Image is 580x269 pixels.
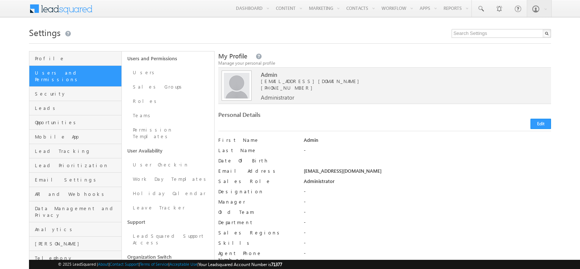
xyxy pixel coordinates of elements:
[218,219,295,226] label: Department
[122,250,214,264] a: Organization Switch
[304,229,551,240] div: -
[261,85,316,91] span: [PHONE_NUMBER]
[218,198,295,205] label: Manager
[29,144,121,158] a: Lead Tracking
[452,29,551,38] input: Search Settings
[140,262,168,266] a: Terms of Service
[35,90,120,97] span: Security
[122,172,214,186] a: Work Day Templates
[304,168,551,178] div: [EMAIL_ADDRESS][DOMAIN_NAME]
[304,178,551,188] div: Administrator
[218,111,380,122] div: Personal Details
[218,52,247,60] span: My Profile
[261,78,527,85] span: [EMAIL_ADDRESS][DOMAIN_NAME]
[122,158,214,172] a: User Check-in
[29,115,121,130] a: Opportunities
[169,262,197,266] a: Acceptable Use
[122,65,214,80] a: Users
[35,205,120,218] span: Data Management and Privacy
[29,87,121,101] a: Security
[35,191,120,197] span: API and Webhooks
[304,198,551,209] div: -
[218,157,295,164] label: Date Of Birth
[261,71,527,78] span: Admin
[35,119,120,126] span: Opportunities
[218,147,295,154] label: Last Name
[304,209,551,219] div: -
[98,262,109,266] a: About
[29,66,121,87] a: Users and Permissions
[29,130,121,144] a: Mobile App
[35,69,120,83] span: Users and Permissions
[122,123,214,144] a: Permission Templates
[29,26,61,38] span: Settings
[110,262,139,266] a: Contact Support
[122,229,214,250] a: LeadSquared Support Access
[304,188,551,198] div: -
[29,173,121,187] a: Email Settings
[218,188,295,195] label: Designation
[218,250,295,263] label: Agent Phone Numbers
[29,222,121,237] a: Analytics
[122,94,214,108] a: Roles
[530,119,551,129] button: Edit
[122,215,214,229] a: Support
[35,105,120,111] span: Leads
[58,261,282,268] span: © 2025 LeadSquared | | | | |
[304,219,551,229] div: -
[35,133,120,140] span: Mobile App
[198,262,282,267] span: Your Leadsquared Account Number is
[122,80,214,94] a: Sales Groups
[304,137,551,147] div: Admin
[35,255,120,261] span: Telephony
[35,55,120,62] span: Profile
[122,108,214,123] a: Teams
[29,101,121,115] a: Leads
[122,186,214,201] a: Holiday Calendar
[29,51,121,66] a: Profile
[122,51,214,65] a: Users and Permissions
[35,176,120,183] span: Email Settings
[122,201,214,215] a: Leave Tracker
[218,240,295,246] label: Skills
[29,237,121,251] a: [PERSON_NAME]
[218,229,295,236] label: Sales Regions
[218,137,295,143] label: First Name
[29,187,121,201] a: API and Webhooks
[122,144,214,158] a: User Availability
[271,262,282,267] span: 71377
[218,60,551,67] div: Manage your personal profile
[261,94,294,101] span: Administrator
[304,147,551,157] div: -
[218,209,295,215] label: Old Team
[35,162,120,169] span: Lead Prioritization
[35,240,120,247] span: [PERSON_NAME]
[304,240,551,250] div: -
[218,178,295,184] label: Sales Role
[218,168,295,174] label: Email Address
[29,201,121,222] a: Data Management and Privacy
[304,250,551,260] div: -
[29,158,121,173] a: Lead Prioritization
[35,226,120,233] span: Analytics
[29,251,121,265] a: Telephony
[35,148,120,154] span: Lead Tracking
